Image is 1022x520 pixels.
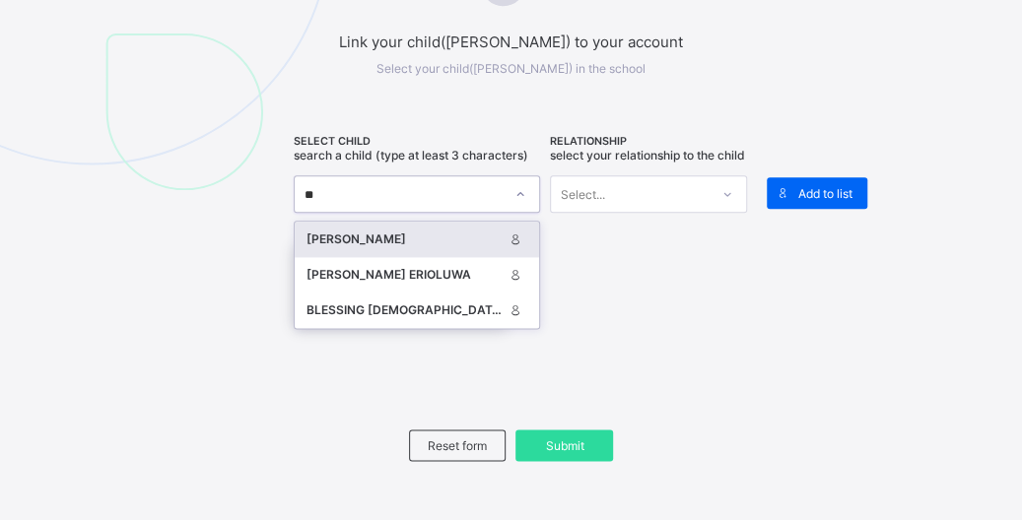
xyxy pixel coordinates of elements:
span: Submit [530,438,598,453]
span: SELECT CHILD [294,135,540,148]
span: Select your relationship to the child [550,148,745,162]
span: Select your child([PERSON_NAME]) in the school [376,61,646,76]
span: Link your child([PERSON_NAME]) to your account [255,32,767,51]
div: [PERSON_NAME] ERIOLUWA [307,265,503,285]
div: [PERSON_NAME] [307,229,503,249]
div: Select... [561,175,605,213]
span: RELATIONSHIP [550,135,747,148]
span: Search a child (type at least 3 characters) [294,148,528,162]
span: Reset form [425,438,491,453]
div: BLESSING [DEMOGRAPHIC_DATA] EWAOLUWA [307,300,503,320]
span: Add to list [798,186,852,201]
